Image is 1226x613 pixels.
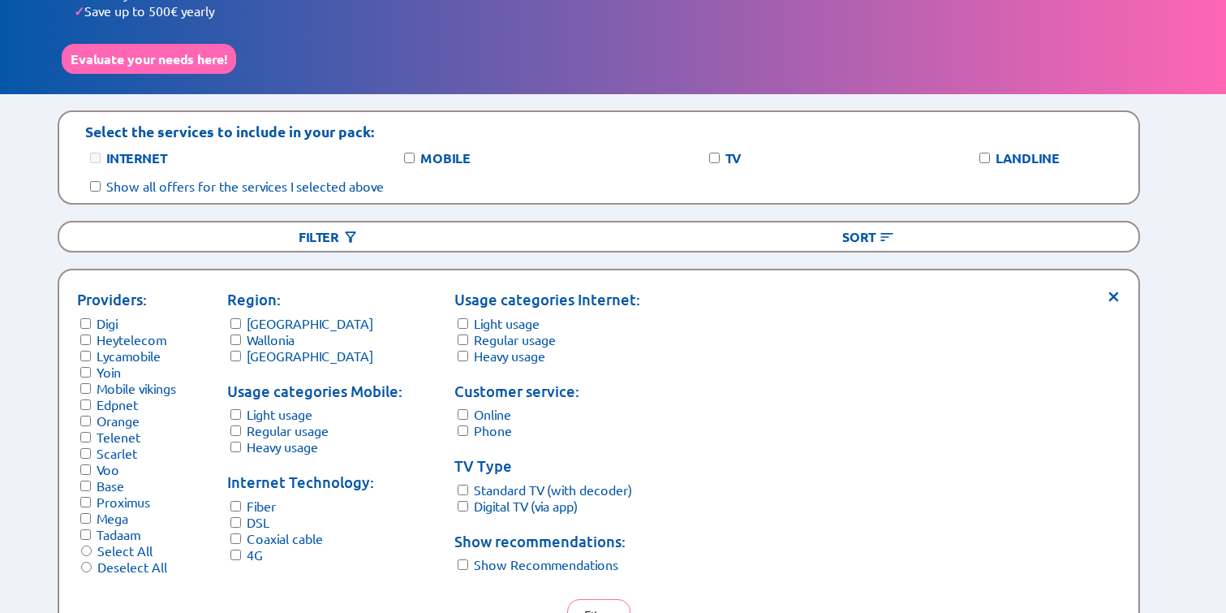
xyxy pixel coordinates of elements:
label: [GEOGRAPHIC_DATA] [247,315,373,331]
label: 4G [247,546,263,563]
label: Digital TV (via app) [474,498,578,514]
p: Customer service: [454,380,640,403]
label: Select All [97,542,153,559]
label: Heytelecom [97,331,166,348]
label: Lycamobile [97,348,161,364]
label: Show Recommendations [474,556,618,572]
label: Show all offers for the services I selected above [106,178,384,194]
p: Select the services to include in your pack: [85,122,374,140]
label: Edpnet [97,396,138,412]
label: Base [97,477,124,494]
label: Light usage [474,315,540,331]
label: Landline [996,149,1060,166]
label: Mega [97,510,128,526]
label: Proximus [97,494,150,510]
label: Digi [97,315,118,331]
label: Standard TV (with decoder) [474,481,632,498]
label: Heavy usage [247,438,318,455]
label: Light usage [247,406,312,422]
label: Online [474,406,511,422]
div: Sort [599,222,1138,251]
label: [GEOGRAPHIC_DATA] [247,348,373,364]
p: Region: [227,288,402,311]
label: DSL [247,514,269,530]
label: Telenet [97,429,140,445]
label: Fiber [247,498,276,514]
label: Voo [97,461,119,477]
span: ✓ [74,2,84,19]
p: Usage categories Internet: [454,288,640,311]
label: Wallonia [247,331,295,348]
label: Heavy usage [474,348,545,364]
p: Internet Technology: [227,471,402,494]
img: Button open the filtering menu [342,229,359,245]
label: Phone [474,422,512,438]
label: Tadaam [97,526,140,542]
p: TV Type [454,455,640,477]
label: Orange [97,412,140,429]
p: Show recommendations: [454,530,640,553]
li: Save up to 500€ yearly [74,2,1165,19]
label: Mobile [420,149,471,166]
label: Regular usage [474,331,556,348]
label: Regular usage [247,422,329,438]
label: Yoin [97,364,121,380]
img: Button open the sorting menu [879,229,895,245]
label: Mobile vikings [97,380,176,396]
div: Filter [59,222,599,251]
label: Internet [106,149,166,166]
label: Coaxial cable [247,530,323,546]
button: Evaluate your needs here! [62,44,236,74]
label: Deselect All [97,559,167,575]
p: Usage categories Mobile: [227,380,402,403]
label: Scarlet [97,445,137,461]
label: TV [725,149,741,166]
p: Providers: [77,288,176,311]
span: × [1107,288,1121,300]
